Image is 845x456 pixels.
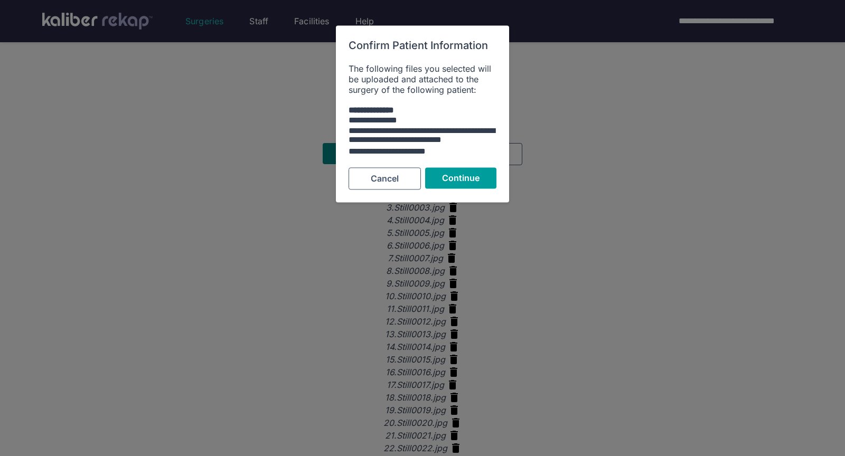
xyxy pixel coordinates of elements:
[371,174,399,184] span: Cancel
[349,63,496,95] div: The following files you selected will be uploaded and attached to the surgery of the following pa...
[349,168,421,190] button: Cancel
[442,173,480,184] span: Continue
[425,168,496,189] button: Continue
[349,38,496,53] h6: Confirm Patient Information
